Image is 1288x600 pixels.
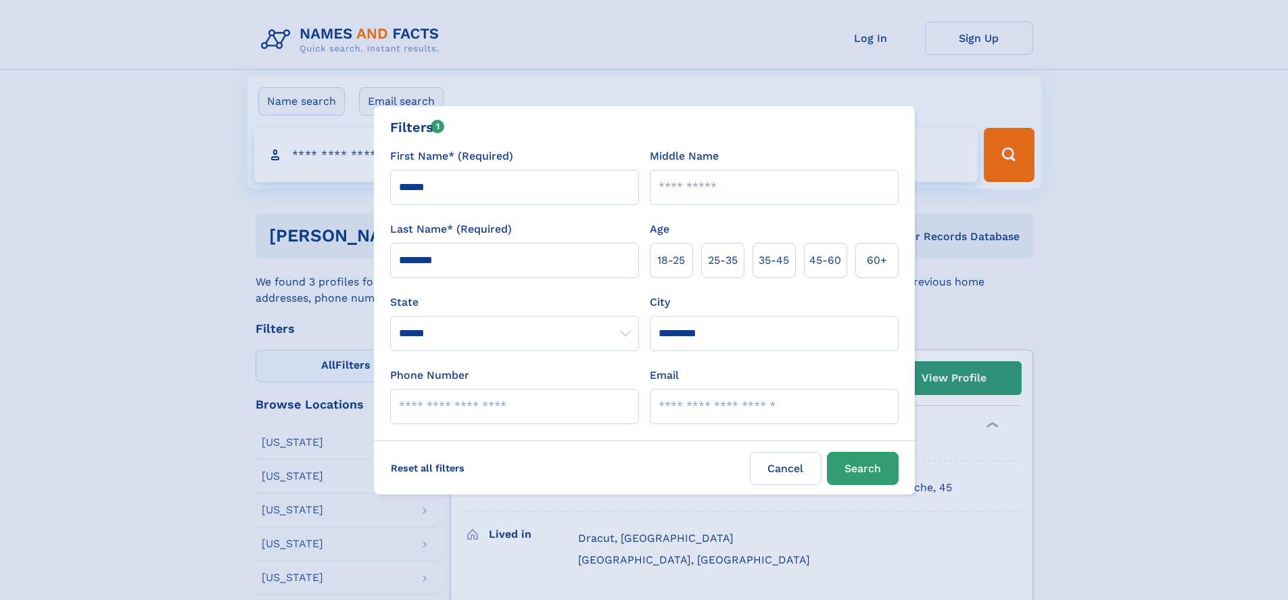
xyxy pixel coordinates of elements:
[390,294,639,310] label: State
[650,294,670,310] label: City
[390,117,445,137] div: Filters
[827,452,899,485] button: Search
[382,452,473,484] label: Reset all filters
[390,148,513,164] label: First Name* (Required)
[750,452,821,485] label: Cancel
[759,252,789,269] span: 35‑45
[809,252,841,269] span: 45‑60
[867,252,887,269] span: 60+
[650,221,669,237] label: Age
[390,221,512,237] label: Last Name* (Required)
[657,252,685,269] span: 18‑25
[390,367,469,384] label: Phone Number
[650,148,719,164] label: Middle Name
[708,252,738,269] span: 25‑35
[650,367,679,384] label: Email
